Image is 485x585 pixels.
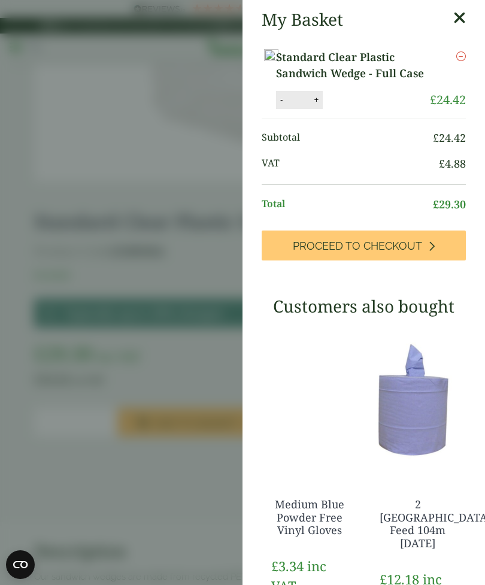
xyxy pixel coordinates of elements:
a: Proceed to Checkout [262,231,466,260]
a: Standard Clear Plastic Sandwich Wedge - Full Case [276,49,430,81]
bdi: 29.30 [433,197,466,211]
span: VAT [262,156,439,172]
bdi: 24.42 [430,92,466,108]
span: £ [433,197,439,211]
a: Remove this item [456,49,466,63]
button: + [310,95,322,105]
span: Total [262,196,433,213]
img: 3630017-2-Ply-Blue-Centre-Feed-104m [370,325,466,474]
span: £ [271,557,278,575]
span: £ [439,156,445,171]
button: Open CMP widget [6,550,35,579]
bdi: 24.42 [433,131,466,145]
bdi: 3.34 [271,557,304,575]
a: Medium Blue Powder Free Vinyl Gloves [275,497,344,537]
span: £ [430,92,436,108]
span: Subtotal [262,130,433,146]
h3: Customers also bought [262,296,466,317]
button: - [277,95,286,105]
span: £ [433,131,439,145]
span: Proceed to Checkout [293,240,422,253]
h2: My Basket [262,10,343,30]
bdi: 4.88 [439,156,466,171]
